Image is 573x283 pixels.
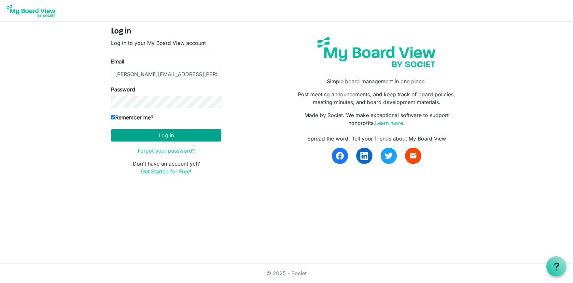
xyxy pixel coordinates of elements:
[141,168,191,175] a: Get Started for Free!
[385,152,393,160] img: twitter.svg
[111,114,153,121] label: Remember me?
[266,270,307,276] a: © 2025 - Societ
[291,135,462,142] div: Spread the word! Tell your friends about My Board View
[5,3,57,19] img: My Board View Logo
[405,148,421,164] a: email
[138,147,195,154] a: Forgot your password?
[111,27,221,36] h4: Log in
[111,86,135,93] label: Password
[111,129,221,141] button: Log in
[111,160,221,175] p: Don't have an account yet?
[375,120,405,126] a: Learn more.
[360,152,368,160] img: linkedin.svg
[111,39,221,47] p: Log in to your My Board View account
[111,115,115,119] input: Remember me?
[336,152,344,160] img: facebook.svg
[313,32,440,72] img: my-board-view-societ.svg
[291,90,462,106] p: Post meeting announcements, and keep track of board policies, meeting minutes, and board developm...
[291,111,462,127] p: Made by Societ. We make exceptional software to support nonprofits.
[409,152,417,160] span: email
[111,58,124,65] label: Email
[291,77,462,85] p: Simple board management in one place.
